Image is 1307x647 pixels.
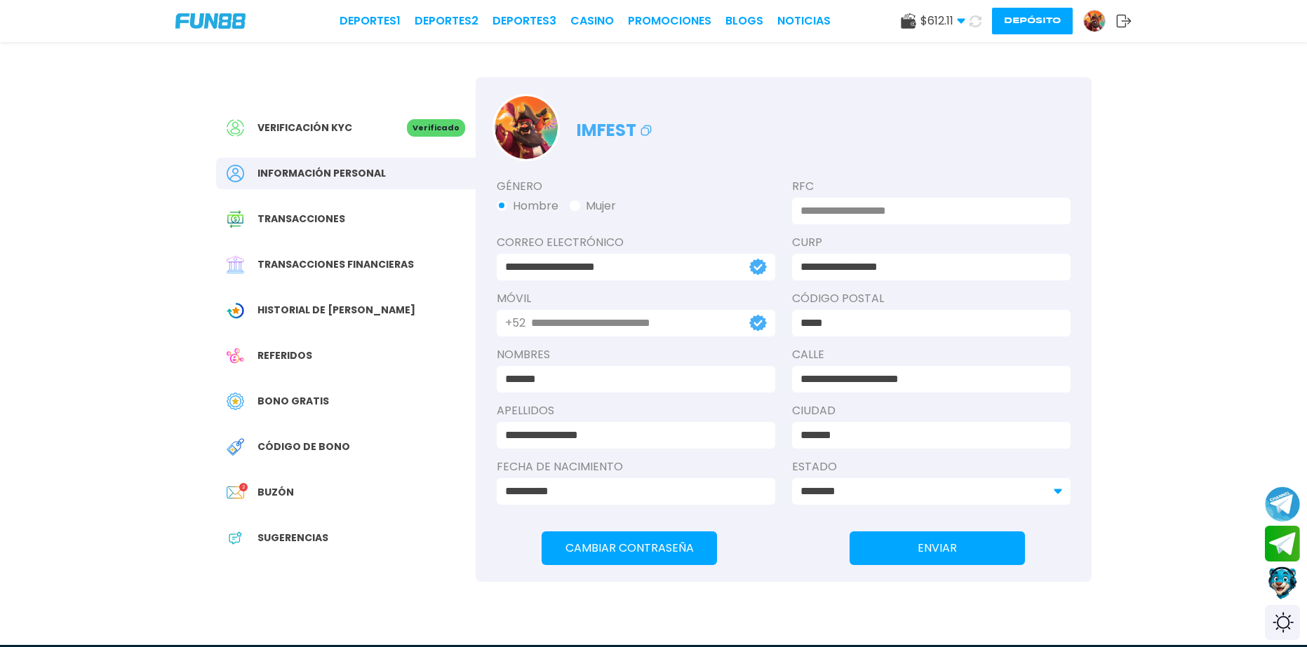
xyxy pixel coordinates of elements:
[257,303,415,318] span: Historial de [PERSON_NAME]
[1265,605,1300,640] div: Switch theme
[570,198,616,214] button: Mujer
[792,178,1071,195] label: RFC
[792,458,1071,475] label: Estado
[227,393,244,410] img: Free Bonus
[497,234,775,251] label: Correo electrónico
[497,346,775,363] label: NOMBRES
[497,178,775,195] label: Género
[792,290,1071,307] label: Código Postal
[216,431,476,463] a: Redeem BonusCódigo de bono
[792,234,1071,251] label: CURP
[628,13,711,29] a: Promociones
[495,96,558,159] img: Avatar
[257,531,328,545] span: Sugerencias
[227,347,244,365] img: Referral
[1084,11,1105,32] img: Avatar
[850,531,1025,565] button: ENVIAR
[239,483,248,491] p: 2
[257,485,294,500] span: Buzón
[1265,565,1300,601] button: Contact customer service
[920,13,965,29] span: $ 612.11
[216,340,476,372] a: ReferralReferidos
[227,484,244,501] img: Inbox
[577,111,655,143] p: imfest
[792,402,1071,419] label: Ciudad
[1265,526,1300,562] button: Join telegram
[216,112,476,144] a: Verificación KYCVerificado
[415,13,478,29] a: Deportes2
[216,522,476,554] a: App FeedbackSugerencias
[497,198,558,214] button: Hombre
[257,394,329,409] span: Bono Gratis
[227,256,244,273] img: Financial Transaction
[216,158,476,189] a: PersonalInformación personal
[175,13,246,29] img: Company Logo
[497,290,775,307] label: Móvil
[257,166,386,181] span: Información personal
[492,13,556,29] a: Deportes3
[497,402,775,419] label: APELLIDOS
[505,315,525,332] p: +52
[407,119,465,137] p: Verificado
[257,440,350,454] span: Código de bono
[340,13,401,29] a: Deportes1
[992,8,1073,34] button: Depósito
[227,301,244,319] img: Wagering Transaction
[227,210,244,228] img: Transaction History
[542,531,717,565] button: Cambiar Contraseña
[725,13,763,29] a: BLOGS
[227,529,244,547] img: App Feedback
[216,294,476,326] a: Wagering TransactionHistorial de [PERSON_NAME]
[216,477,476,508] a: InboxBuzón2
[216,386,476,417] a: Free BonusBono Gratis
[257,257,414,272] span: Transacciones financieras
[777,13,831,29] a: NOTICIAS
[216,203,476,235] a: Transaction HistoryTransacciones
[227,165,244,182] img: Personal
[216,249,476,280] a: Financial TransactionTransacciones financieras
[227,438,244,456] img: Redeem Bonus
[792,346,1071,363] label: Calle
[497,458,775,475] label: Fecha de Nacimiento
[1265,486,1300,522] button: Join telegram channel
[257,212,345,226] span: Transacciones
[1083,10,1116,32] a: Avatar
[570,13,614,29] a: CASINO
[257,348,312,363] span: Referidos
[257,121,352,135] span: Verificación KYC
